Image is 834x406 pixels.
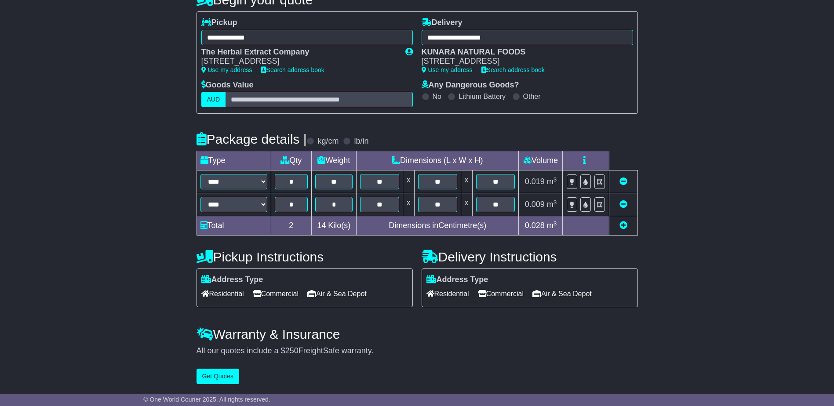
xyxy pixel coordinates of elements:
[478,287,524,301] span: Commercial
[197,216,271,236] td: Total
[461,193,472,216] td: x
[461,170,472,193] td: x
[422,47,624,57] div: KUNARA NATURAL FOODS
[422,57,624,66] div: [STREET_ADDRESS]
[554,176,557,183] sup: 3
[317,137,339,146] label: kg/cm
[197,132,307,146] h4: Package details |
[433,92,441,101] label: No
[143,396,270,403] span: © One World Courier 2025. All rights reserved.
[525,221,545,230] span: 0.028
[403,170,414,193] td: x
[201,80,254,90] label: Goods Value
[253,287,299,301] span: Commercial
[201,18,237,28] label: Pickup
[619,221,627,230] a: Add new item
[261,66,324,73] a: Search address book
[317,221,326,230] span: 14
[519,151,563,170] td: Volume
[547,221,557,230] span: m
[481,66,545,73] a: Search address book
[311,216,356,236] td: Kilo(s)
[554,199,557,206] sup: 3
[197,250,413,264] h4: Pickup Instructions
[426,287,469,301] span: Residential
[525,200,545,209] span: 0.009
[532,287,592,301] span: Air & Sea Depot
[271,216,311,236] td: 2
[201,92,226,107] label: AUD
[197,346,638,356] div: All our quotes include a $ FreightSafe warranty.
[285,346,299,355] span: 250
[619,177,627,186] a: Remove this item
[422,18,463,28] label: Delivery
[197,369,240,384] button: Get Quotes
[201,57,397,66] div: [STREET_ADDRESS]
[422,66,473,73] a: Use my address
[197,327,638,341] h4: Warranty & Insurance
[201,66,252,73] a: Use my address
[356,151,519,170] td: Dimensions (L x W x H)
[459,92,506,101] label: Lithium Battery
[354,137,368,146] label: lb/in
[554,220,557,227] sup: 3
[426,275,488,285] label: Address Type
[422,80,519,90] label: Any Dangerous Goods?
[619,200,627,209] a: Remove this item
[201,287,244,301] span: Residential
[201,275,263,285] label: Address Type
[523,92,541,101] label: Other
[403,193,414,216] td: x
[547,200,557,209] span: m
[307,287,367,301] span: Air & Sea Depot
[311,151,356,170] td: Weight
[422,250,638,264] h4: Delivery Instructions
[197,151,271,170] td: Type
[525,177,545,186] span: 0.019
[356,216,519,236] td: Dimensions in Centimetre(s)
[271,151,311,170] td: Qty
[201,47,397,57] div: The Herbal Extract Company
[547,177,557,186] span: m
